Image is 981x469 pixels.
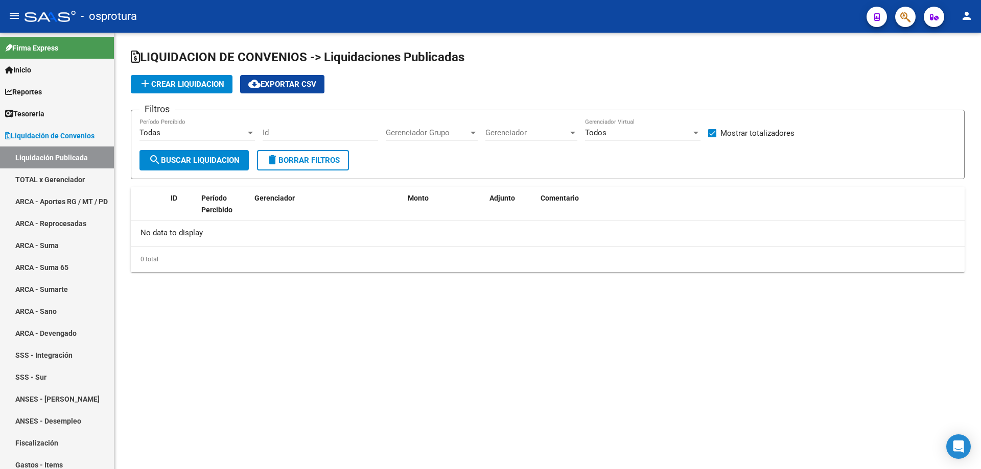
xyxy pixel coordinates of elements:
span: Crear Liquidacion [139,80,224,89]
div: No data to display [131,220,965,246]
datatable-header-cell: Gerenciador [250,187,404,232]
span: Todas [139,128,160,137]
button: Buscar Liquidacion [139,150,249,170]
span: Reportes [5,86,42,97]
button: Exportar CSV [240,75,324,93]
mat-icon: add [139,78,151,90]
span: Buscar Liquidacion [149,156,240,165]
mat-icon: delete [266,154,278,166]
span: Gerenciador Grupo [386,128,469,137]
span: Gerenciador [254,194,295,202]
h3: Filtros [139,102,175,116]
datatable-header-cell: Comentario [536,187,965,232]
span: Período Percibido [201,194,232,214]
span: LIQUIDACION DE CONVENIOS -> Liquidaciones Publicadas [131,50,464,64]
span: Monto [408,194,429,202]
span: Gerenciador [485,128,568,137]
span: Tesorería [5,108,44,119]
div: 0 total [131,246,965,272]
div: Open Intercom Messenger [946,434,971,459]
button: Borrar Filtros [257,150,349,170]
span: Exportar CSV [248,80,316,89]
mat-icon: search [149,154,161,166]
span: - osprotura [81,5,137,28]
span: Todos [585,128,606,137]
span: Mostrar totalizadores [720,127,795,139]
mat-icon: person [961,10,973,22]
span: Liquidación de Convenios [5,130,95,141]
datatable-header-cell: Adjunto [485,187,536,232]
span: Comentario [541,194,579,202]
span: Borrar Filtros [266,156,340,165]
datatable-header-cell: ID [167,187,197,232]
span: Inicio [5,64,31,76]
span: ID [171,194,177,202]
button: Crear Liquidacion [131,75,232,93]
mat-icon: cloud_download [248,78,261,90]
datatable-header-cell: Período Percibido [197,187,236,232]
span: Adjunto [489,194,515,202]
mat-icon: menu [8,10,20,22]
datatable-header-cell: Monto [404,187,485,232]
span: Firma Express [5,42,58,54]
